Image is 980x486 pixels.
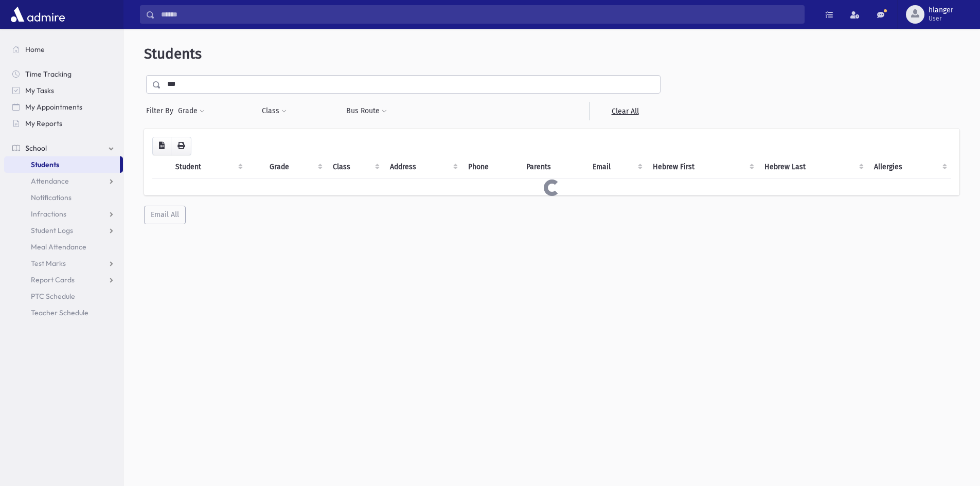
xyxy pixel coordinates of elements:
button: CSV [152,137,171,155]
span: Meal Attendance [31,242,86,251]
th: Class [327,155,384,179]
a: Home [4,41,123,58]
a: Time Tracking [4,66,123,82]
a: Notifications [4,189,123,206]
a: Students [4,156,120,173]
th: Address [384,155,462,179]
a: Teacher Schedule [4,304,123,321]
th: Grade [263,155,326,179]
a: School [4,140,123,156]
a: PTC Schedule [4,288,123,304]
span: Time Tracking [25,69,72,79]
span: Test Marks [31,259,66,268]
span: Report Cards [31,275,75,284]
img: AdmirePro [8,4,67,25]
span: Home [25,45,45,54]
a: Student Logs [4,222,123,239]
span: Student Logs [31,226,73,235]
th: Email [586,155,647,179]
a: Report Cards [4,272,123,288]
a: Infractions [4,206,123,222]
span: PTC Schedule [31,292,75,301]
span: School [25,143,47,153]
a: My Appointments [4,99,123,115]
button: Email All [144,206,186,224]
a: My Tasks [4,82,123,99]
button: Print [171,137,191,155]
th: Allergies [868,155,951,179]
a: My Reports [4,115,123,132]
th: Student [169,155,247,179]
th: Hebrew Last [758,155,868,179]
button: Class [261,102,287,120]
span: Students [31,160,59,169]
button: Bus Route [346,102,387,120]
span: My Appointments [25,102,82,112]
span: Attendance [31,176,69,186]
a: Meal Attendance [4,239,123,255]
a: Attendance [4,173,123,189]
span: Notifications [31,193,72,202]
span: My Reports [25,119,62,128]
span: Students [144,45,202,62]
span: Infractions [31,209,66,219]
th: Hebrew First [647,155,758,179]
span: User [929,14,953,23]
a: Test Marks [4,255,123,272]
span: My Tasks [25,86,54,95]
th: Parents [520,155,586,179]
span: Filter By [146,105,177,116]
span: hlanger [929,6,953,14]
a: Clear All [589,102,661,120]
input: Search [155,5,804,24]
button: Grade [177,102,205,120]
span: Teacher Schedule [31,308,88,317]
th: Phone [462,155,520,179]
